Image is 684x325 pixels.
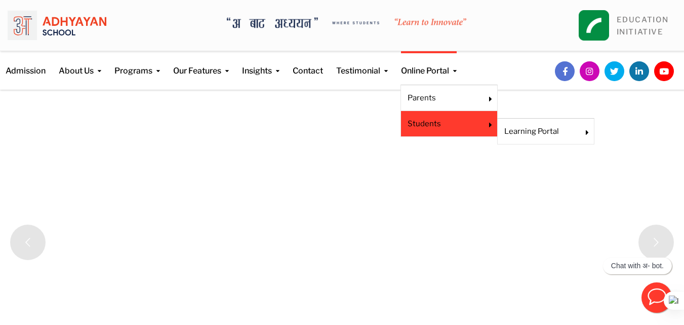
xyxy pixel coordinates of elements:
[408,118,477,129] a: Students
[293,51,323,77] a: Contact
[611,262,664,270] p: Chat with अ- bot.
[6,51,46,77] a: Admission
[408,92,477,103] a: Parents
[227,17,466,28] img: A Bata Adhyayan where students learn to Innovate
[8,8,106,43] img: logo
[401,51,457,77] a: Online Portal
[504,126,574,137] a: Learning Portal
[242,51,279,77] a: Insights
[114,51,160,77] a: Programs
[617,15,669,37] a: EDUCATIONINITIATIVE
[59,51,101,77] a: About Us
[336,51,388,77] a: Testimonial
[579,10,609,41] img: square_leapfrog
[173,51,229,77] a: Our Features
